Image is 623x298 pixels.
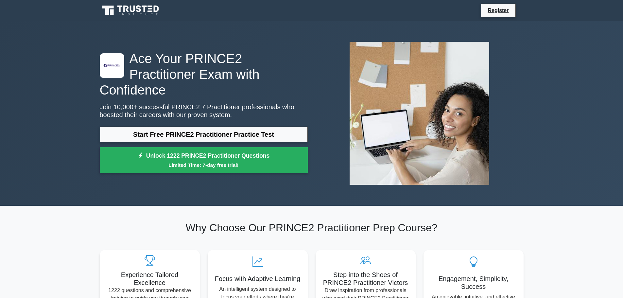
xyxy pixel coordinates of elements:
[484,6,512,14] a: Register
[108,161,300,169] small: Limited Time: 7-day free trial!
[321,271,410,287] h5: Step into the Shoes of PRINCE2 Practitioner Victors
[100,51,308,98] h1: Ace Your PRINCE2 Practitioner Exam with Confidence
[105,271,195,287] h5: Experience Tailored Excellence
[213,275,303,283] h5: Focus with Adaptive Learning
[429,275,518,290] h5: Engagement, Simplicity, Success
[100,221,524,234] h2: Why Choose Our PRINCE2 Practitioner Prep Course?
[100,127,308,142] a: Start Free PRINCE2 Practitioner Practice Test
[100,147,308,173] a: Unlock 1222 PRINCE2 Practitioner QuestionsLimited Time: 7-day free trial!
[100,103,308,119] p: Join 10,000+ successful PRINCE2 7 Practitioner professionals who boosted their careers with our p...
